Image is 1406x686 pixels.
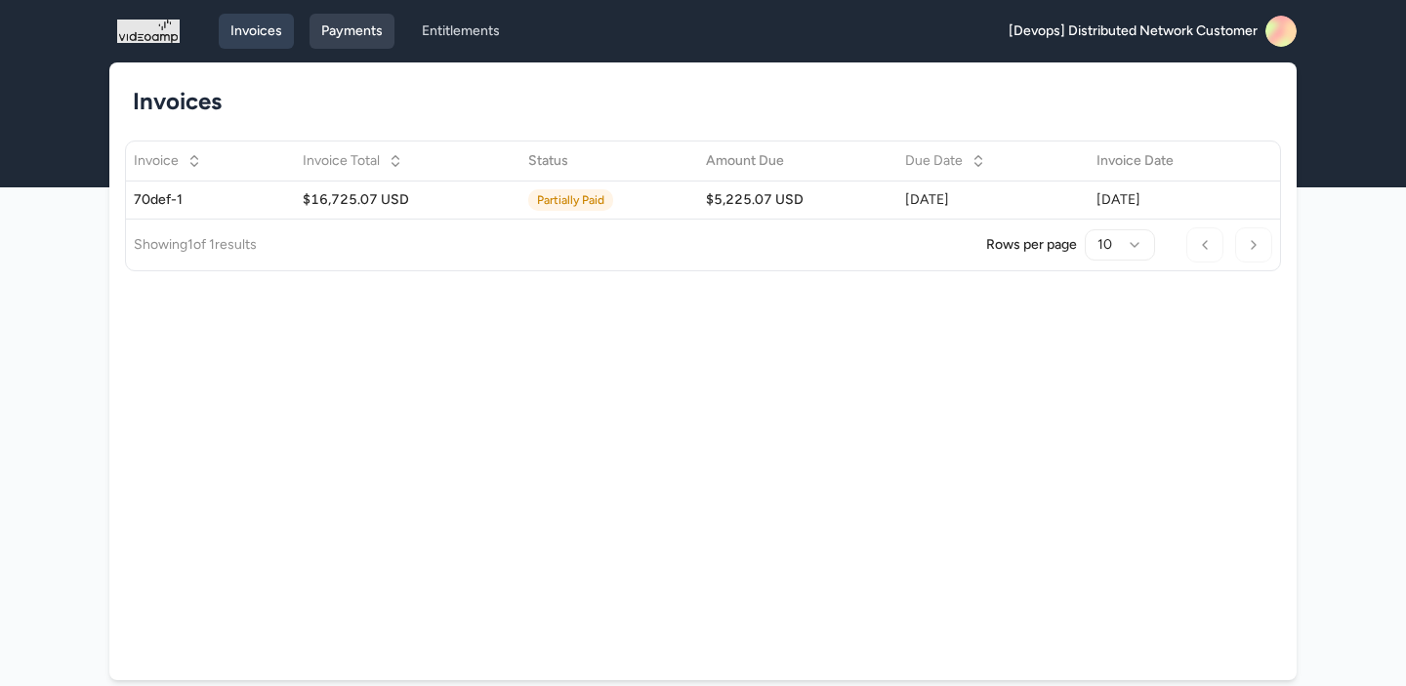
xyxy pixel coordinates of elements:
[303,151,380,171] span: Invoice Total
[410,14,512,49] a: Entitlements
[134,190,287,210] div: 70def-1
[905,151,963,171] span: Due Date
[1009,16,1297,47] a: [Devops] Distributed Network Customer
[905,190,1081,210] div: [DATE]
[698,141,898,181] th: Amount Due
[310,14,394,49] a: Payments
[1009,21,1258,41] span: [Devops] Distributed Network Customer
[893,143,998,179] button: Due Date
[134,235,257,255] p: Showing 1 of 1 results
[1089,141,1253,181] th: Invoice Date
[520,141,698,181] th: Status
[986,235,1077,255] p: Rows per page
[117,16,180,47] img: logo_1757534123.png
[122,143,214,179] button: Invoice
[1096,190,1245,210] div: [DATE]
[706,190,890,210] div: $5,225.07 USD
[291,143,415,179] button: Invoice Total
[134,151,179,171] span: Invoice
[133,86,1258,117] h1: Invoices
[528,189,613,211] span: Partially Paid
[303,190,513,210] div: $16,725.07 USD
[219,14,294,49] a: Invoices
